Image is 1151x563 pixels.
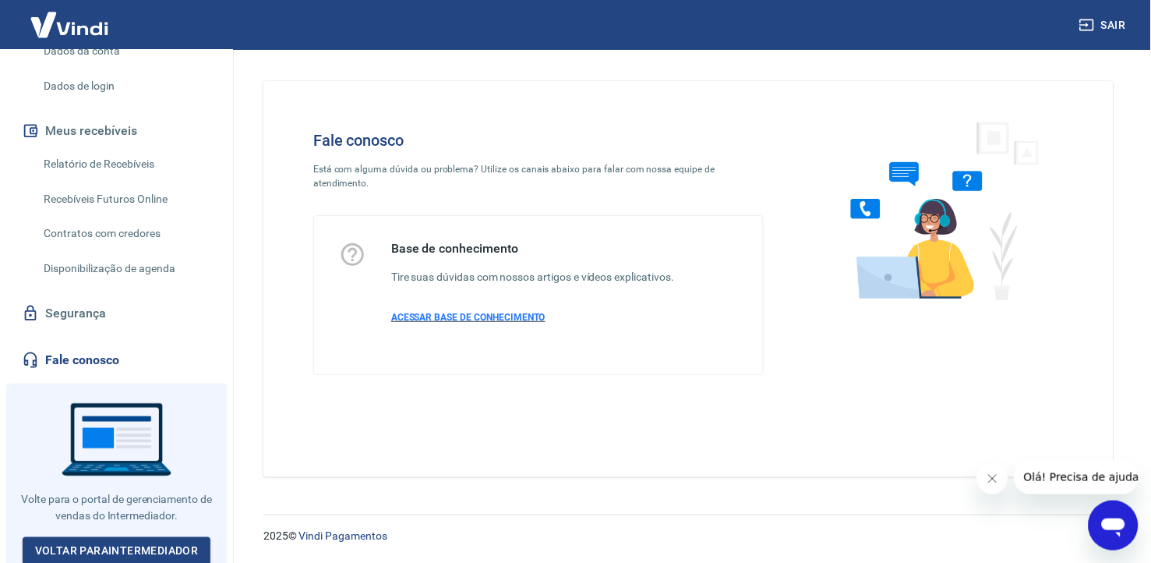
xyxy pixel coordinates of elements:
img: Vindi [19,1,120,48]
h4: Fale conosco [313,131,764,150]
iframe: Botão para abrir a janela de mensagens [1089,501,1139,551]
a: ACESSAR BASE DE CONHECIMENTO [391,310,674,324]
a: Disponibilização de agenda [37,253,214,285]
span: Olá! Precisa de ajuda? [9,11,131,23]
img: Fale conosco [820,106,1057,314]
a: Relatório de Recebíveis [37,148,214,180]
a: Vindi Pagamentos [299,529,387,542]
a: Recebíveis Futuros Online [37,183,214,215]
iframe: Fechar mensagem [977,463,1008,494]
a: Segurança [19,296,214,331]
button: Meus recebíveis [19,114,214,148]
a: Fale conosco [19,343,214,377]
h6: Tire suas dúvidas com nossos artigos e vídeos explicativos. [391,269,674,285]
a: Dados de login [37,70,214,102]
a: Dados da conta [37,35,214,67]
button: Sair [1076,11,1132,40]
iframe: Mensagem da empresa [1015,460,1139,494]
p: Está com alguma dúvida ou problema? Utilize os canais abaixo para falar com nossa equipe de atend... [313,162,764,190]
h5: Base de conhecimento [391,241,674,257]
span: ACESSAR BASE DE CONHECIMENTO [391,312,545,323]
a: Contratos com credores [37,218,214,250]
p: 2025 © [263,528,1114,544]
